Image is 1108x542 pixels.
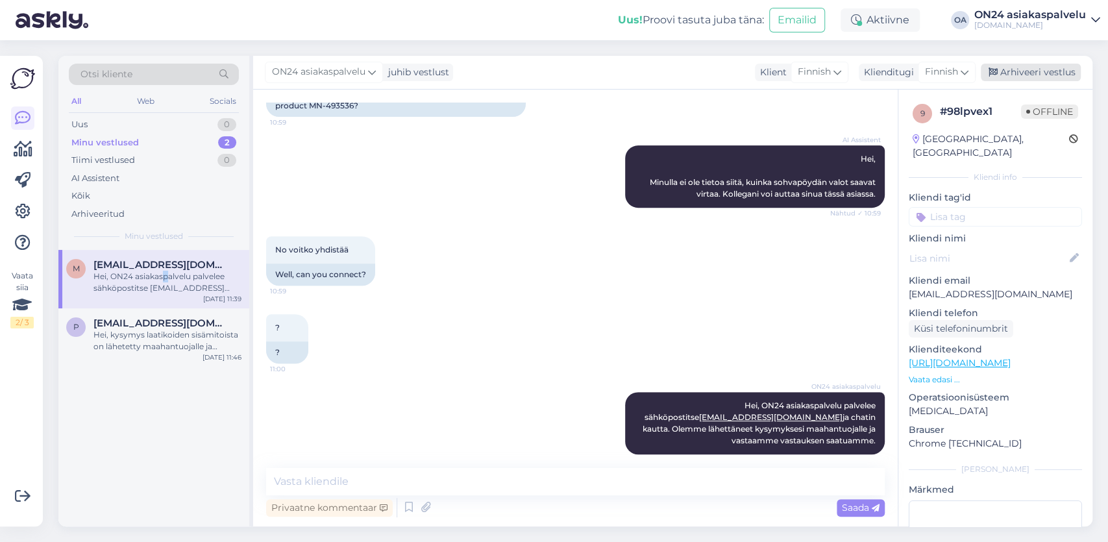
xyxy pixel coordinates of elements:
[270,364,319,374] span: 11:00
[909,357,1011,369] a: [URL][DOMAIN_NAME]
[951,11,969,29] div: OA
[266,341,308,363] div: ?
[909,306,1082,320] p: Kliendi telefon
[909,343,1082,356] p: Klienditeekond
[920,108,925,118] span: 9
[909,207,1082,227] input: Lisa tag
[940,104,1021,119] div: # 98lpvex1
[618,14,643,26] b: Uus!
[832,135,881,145] span: AI Assistent
[909,191,1082,204] p: Kliendi tag'id
[203,294,241,304] div: [DATE] 11:39
[203,352,241,362] div: [DATE] 11:46
[830,208,881,218] span: Nähtud ✓ 10:59
[71,136,139,149] div: Minu vestlused
[909,423,1082,437] p: Brauser
[909,404,1082,418] p: [MEDICAL_DATA]
[909,463,1082,475] div: [PERSON_NAME]
[618,12,764,28] div: Proovi tasuta juba täna:
[909,437,1082,450] p: Chrome [TECHNICAL_ID]
[699,412,843,422] a: [EMAIL_ADDRESS][DOMAIN_NAME]
[266,264,375,286] div: Well, can you connect?
[925,65,958,79] span: Finnish
[125,230,183,242] span: Minu vestlused
[832,455,881,465] span: 11:39
[71,172,119,185] div: AI Assistent
[10,270,34,328] div: Vaata siia
[93,329,241,352] div: Hei, kysymys laatikoiden sisämitoista on lähetetty maahantuojalle ja vastaamme vastauksen saatuam...
[93,271,241,294] div: Hei, ON24 asiakaspalvelu palvelee sähköpostitse [EMAIL_ADDRESS][DOMAIN_NAME] ja chatin kautta. Ol...
[71,208,125,221] div: Arhiveeritud
[913,132,1069,160] div: [GEOGRAPHIC_DATA], [GEOGRAPHIC_DATA]
[207,93,239,110] div: Socials
[383,66,449,79] div: juhib vestlust
[10,66,35,91] img: Askly Logo
[93,317,228,329] span: pipsalai1@gmail.com
[974,10,1086,20] div: ON24 asiakaspalvelu
[643,400,878,445] span: Hei, ON24 asiakaspalvelu palvelee sähköpostitse ja chatin kautta. Olemme lähettäneet kysymyksesi ...
[270,117,319,127] span: 10:59
[842,502,880,513] span: Saada
[275,323,280,332] span: ?
[909,232,1082,245] p: Kliendi nimi
[909,274,1082,288] p: Kliendi email
[218,136,236,149] div: 2
[909,288,1082,301] p: [EMAIL_ADDRESS][DOMAIN_NAME]
[811,382,881,391] span: ON24 asiakaspalvelu
[93,259,228,271] span: marikarhu1@outlook.co
[974,20,1086,31] div: [DOMAIN_NAME]
[798,65,831,79] span: Finnish
[1021,105,1078,119] span: Offline
[909,391,1082,404] p: Operatsioonisüsteem
[73,322,79,332] span: p
[275,245,349,254] span: No voitko yhdistää
[859,66,914,79] div: Klienditugi
[755,66,787,79] div: Klient
[71,154,135,167] div: Tiimi vestlused
[71,118,88,131] div: Uus
[71,190,90,203] div: Kõik
[217,154,236,167] div: 0
[974,10,1100,31] a: ON24 asiakaspalvelu[DOMAIN_NAME]
[841,8,920,32] div: Aktiivne
[909,374,1082,386] p: Vaata edasi ...
[266,499,393,517] div: Privaatne kommentaar
[69,93,84,110] div: All
[80,68,132,81] span: Otsi kliente
[134,93,157,110] div: Web
[10,317,34,328] div: 2 / 3
[769,8,825,32] button: Emailid
[217,118,236,131] div: 0
[909,251,1067,265] input: Lisa nimi
[270,286,319,296] span: 10:59
[981,64,1081,81] div: Arhiveeri vestlus
[909,320,1013,338] div: Küsi telefoninumbrit
[909,171,1082,183] div: Kliendi info
[909,483,1082,497] p: Märkmed
[73,264,80,273] span: m
[272,65,365,79] span: ON24 asiakaspalvelu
